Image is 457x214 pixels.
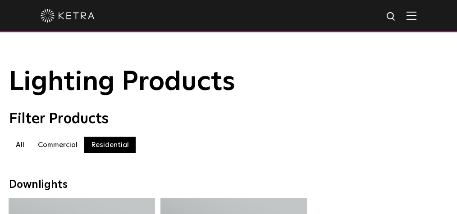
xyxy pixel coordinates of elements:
[9,111,448,128] div: Filter Products
[407,11,416,20] img: Hamburger%20Nav.svg
[9,178,448,192] div: Downlights
[9,137,31,153] label: All
[41,9,95,22] img: ketra-logo-2019-white
[84,137,136,153] label: Residential
[386,11,397,22] img: search icon
[31,137,84,153] label: Commercial
[9,69,235,96] span: Lighting Products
